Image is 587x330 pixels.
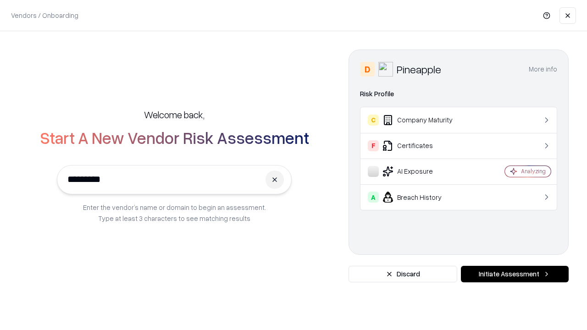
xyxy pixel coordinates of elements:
[360,62,375,77] div: D
[368,115,379,126] div: C
[349,266,457,282] button: Discard
[368,140,379,151] div: F
[368,192,379,203] div: A
[40,128,309,147] h2: Start A New Vendor Risk Assessment
[83,202,266,224] p: Enter the vendor’s name or domain to begin an assessment. Type at least 3 characters to see match...
[529,61,557,77] button: More info
[521,167,546,175] div: Analyzing
[378,62,393,77] img: Pineapple
[11,11,78,20] p: Vendors / Onboarding
[368,166,477,177] div: AI Exposure
[144,108,205,121] h5: Welcome back,
[368,192,477,203] div: Breach History
[461,266,569,282] button: Initiate Assessment
[368,140,477,151] div: Certificates
[368,115,477,126] div: Company Maturity
[397,62,441,77] div: Pineapple
[360,88,557,99] div: Risk Profile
